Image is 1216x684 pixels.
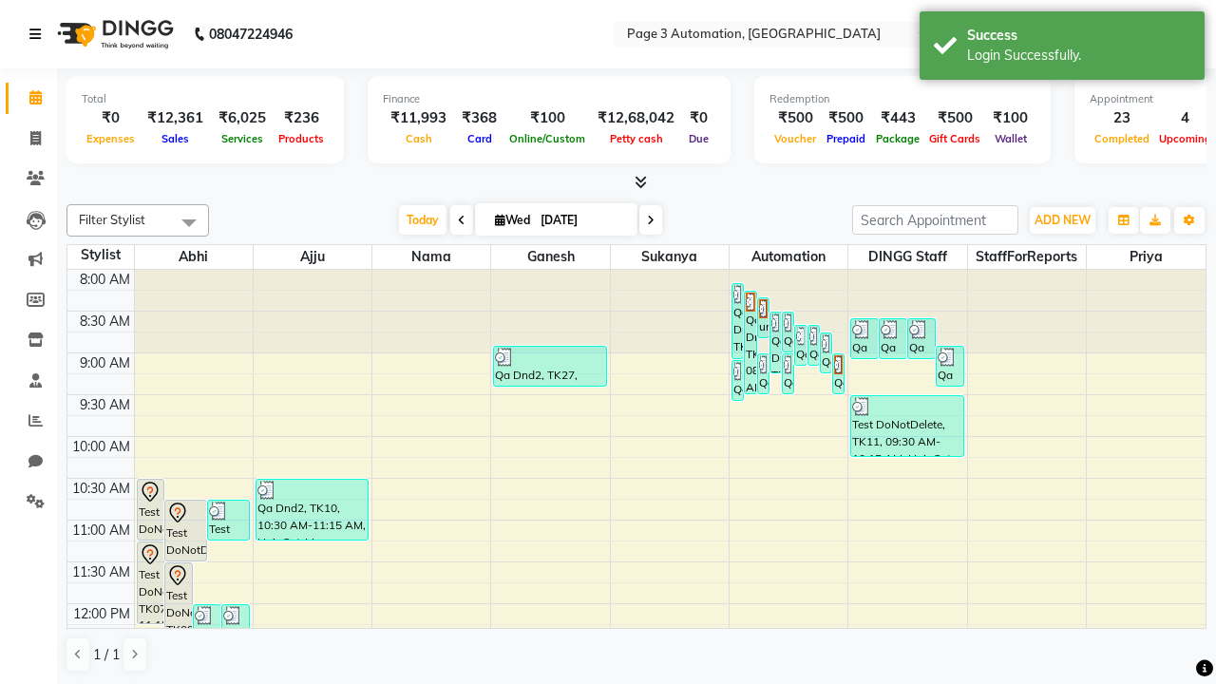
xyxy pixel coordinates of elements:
span: 1 / 1 [93,645,120,665]
span: Gift Cards [924,132,985,145]
div: Qa Dnd2, TK17, 08:15 AM-09:30 AM, Hair Cut By Expert-Men,Hair Cut-Men [745,292,755,393]
div: Login Successfully. [967,46,1190,66]
span: Petty cash [605,132,668,145]
span: Filter Stylist [79,212,145,227]
div: Total [82,91,329,107]
div: Qa Dnd2, TK22, 08:10 AM-09:05 AM, Special Hair Wash- Men [732,284,743,358]
span: Due [684,132,713,145]
span: Sales [157,132,194,145]
span: Cash [401,132,437,145]
div: Finance [383,91,715,107]
div: ₹12,361 [140,107,211,129]
div: ₹500 [821,107,871,129]
div: Qa Dnd2, TK24, 08:40 AM-09:10 AM, Hair Cut By Expert-Men [808,326,819,365]
div: ₹500 [924,107,985,129]
span: Services [217,132,268,145]
div: Qa Dnd2, TK27, 08:55 AM-09:25 AM, Hair cut Below 12 years (Boy) [494,347,605,386]
div: Test DoNotDelete, TK07, 11:15 AM-12:15 PM, Hair Cut-Women [138,542,164,623]
div: Qa Dnd2, TK31, 09:00 AM-09:30 AM, Hair cut Below 12 years (Boy) [783,354,793,393]
span: Card [463,132,497,145]
div: Test DoNotDelete, TK08, 10:45 AM-11:30 AM, Hair Cut-Men [165,501,206,560]
span: Ajju [254,245,371,269]
div: Qa Dnd2, TK23, 08:40 AM-09:10 AM, Hair Cut By Expert-Men [795,326,806,365]
span: Package [871,132,924,145]
span: Voucher [769,132,821,145]
div: Qa Dnd2, TK30, 09:00 AM-09:30 AM, Hair cut Below 12 years (Boy) [758,354,769,393]
b: 08047224946 [209,8,293,61]
div: ₹236 [274,107,329,129]
div: 23 [1090,107,1154,129]
div: undefined, TK16, 08:20 AM-08:50 AM, Hair cut Below 12 years (Boy) [758,298,769,337]
span: DINGG Staff [848,245,966,269]
div: Test DoNotDelete, TK09, 11:30 AM-12:30 PM, Hair Cut-Women [165,563,192,644]
div: 10:30 AM [68,479,134,499]
div: 11:30 AM [68,562,134,582]
span: Automation [730,245,847,269]
div: ₹0 [82,107,140,129]
span: Ganesh [491,245,609,269]
span: Today [399,205,446,235]
div: Qa Dnd2, TK10, 10:30 AM-11:15 AM, Hair Cut-Men [256,480,368,540]
div: 8:00 AM [76,270,134,290]
div: Qa Dnd2, TK32, 09:05 AM-09:35 AM, Hair cut Below 12 years (Boy) [732,361,743,400]
div: Qa Dnd2, TK18, 08:30 AM-09:00 AM, Hair cut Below 12 years (Boy) [783,313,793,351]
span: Completed [1090,132,1154,145]
span: Sukanya [611,245,729,269]
div: 9:00 AM [76,353,134,373]
div: 12:00 PM [69,604,134,624]
span: Abhi [135,245,253,269]
div: 4 [1154,107,1216,129]
span: Wed [490,213,535,227]
span: StaffForReports [968,245,1086,269]
span: Prepaid [822,132,870,145]
div: Qa Dnd2, TK20, 08:35 AM-09:05 AM, Hair Cut By Expert-Men [880,319,906,358]
div: Qa Dnd2, TK21, 08:35 AM-09:05 AM, Hair cut Below 12 years (Boy) [908,319,935,358]
div: Qa Dnd2, TK19, 08:35 AM-09:05 AM, Hair Cut By Expert-Men [851,319,878,358]
span: Expenses [82,132,140,145]
div: ₹368 [454,107,504,129]
span: ADD NEW [1035,213,1091,227]
div: 8:30 AM [76,312,134,332]
div: ₹443 [871,107,924,129]
div: 9:30 AM [76,395,134,415]
div: ₹0 [682,107,715,129]
div: 11:00 AM [68,521,134,541]
div: ₹500 [769,107,821,129]
div: Qa Dnd2, TK26, 08:30 AM-09:15 AM, Hair Cut-Men [770,313,781,372]
div: Test DoNotDelete, TK06, 10:30 AM-11:15 AM, Hair Cut-Men [138,480,164,540]
span: Products [274,132,329,145]
div: Test DoNotDelete, TK14, 12:00 PM-12:45 PM, Hair Cut-Men [222,605,249,665]
div: Test DoNotDelete, TK12, 10:45 AM-11:15 AM, Hair Cut By Expert-Men [208,501,249,540]
span: Nama [372,245,490,269]
div: ₹100 [985,107,1035,129]
span: Priya [1087,245,1206,269]
input: Search Appointment [852,205,1018,235]
div: Qa Dnd2, TK29, 09:00 AM-09:30 AM, Hair cut Below 12 years (Boy) [833,354,844,393]
div: ₹11,993 [383,107,454,129]
div: Redemption [769,91,1035,107]
div: Success [967,26,1190,46]
span: Wallet [990,132,1032,145]
div: Test DoNotDelete, TK11, 09:30 AM-10:15 AM, Hair Cut-Men [851,396,962,456]
img: logo [48,8,179,61]
span: Online/Custom [504,132,590,145]
div: ₹100 [504,107,590,129]
span: Upcoming [1154,132,1216,145]
div: Stylist [67,245,134,265]
div: Qa Dnd2, TK28, 08:55 AM-09:25 AM, Hair cut Below 12 years (Boy) [937,347,963,386]
input: 2025-09-03 [535,206,630,235]
div: 10:00 AM [68,437,134,457]
div: ₹6,025 [211,107,274,129]
button: ADD NEW [1030,207,1095,234]
div: Qa Dnd2, TK25, 08:45 AM-09:15 AM, Hair Cut By Expert-Men [821,333,831,372]
div: ₹12,68,042 [590,107,682,129]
